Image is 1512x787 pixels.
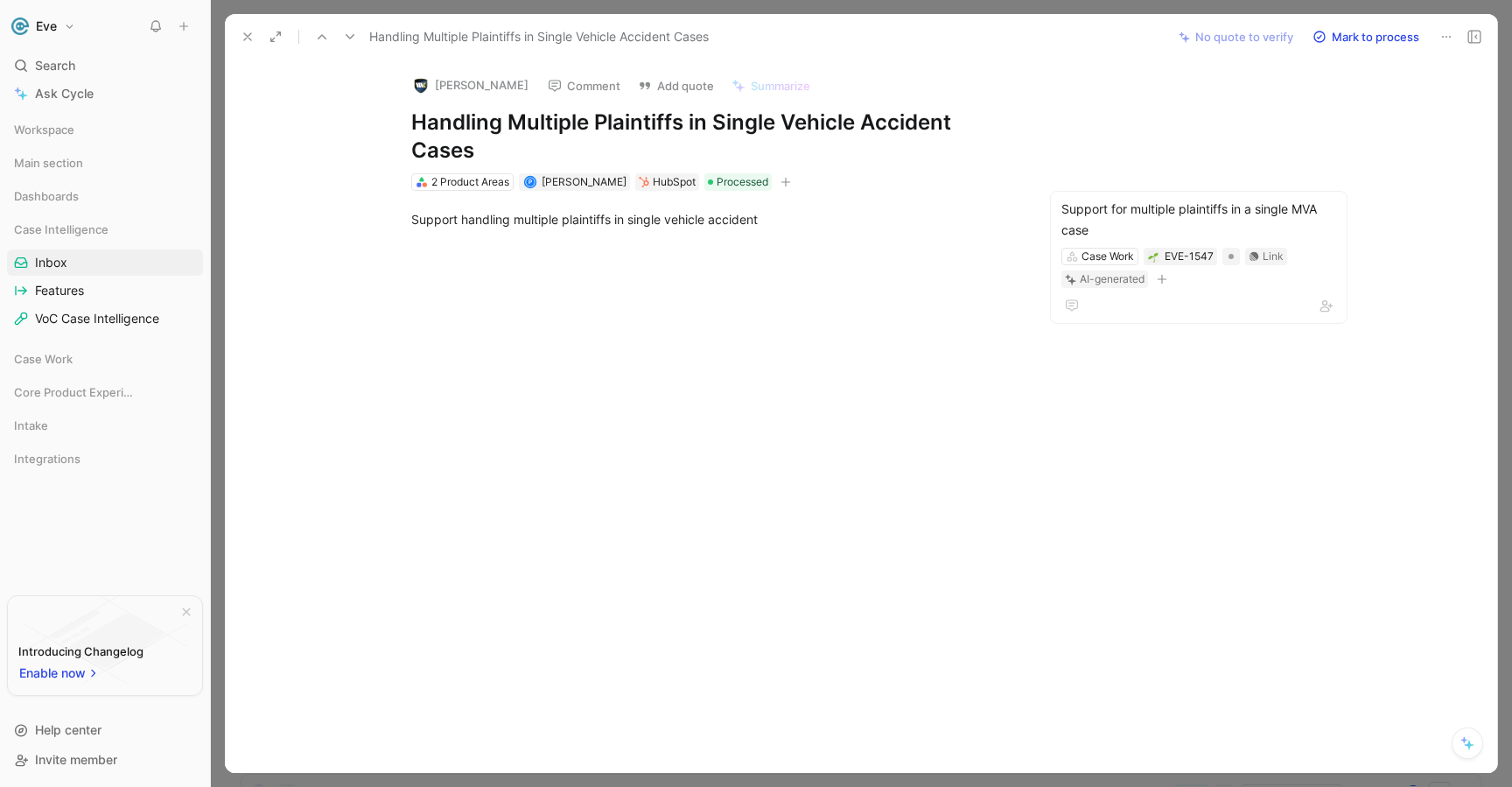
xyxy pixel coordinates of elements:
[431,173,509,191] div: 2 Product Areas
[7,183,203,209] div: Dashboards
[751,78,810,94] span: Summarize
[7,379,203,405] div: Core Product Experience
[1165,248,1214,265] div: EVE-1547
[7,183,203,214] div: Dashboards
[7,216,203,332] div: Case IntelligenceInboxFeaturesVoC Case Intelligence
[7,53,203,79] div: Search
[18,641,143,662] div: Introducing Changelog
[7,747,203,773] div: Invite member
[35,254,67,271] span: Inbox
[369,26,709,47] span: Handling Multiple Plaintiffs in Single Vehicle Accident Cases
[14,187,79,205] span: Dashboards
[7,278,203,304] a: Features
[1263,248,1284,265] div: Link
[35,752,117,767] span: Invite member
[542,175,626,188] span: [PERSON_NAME]
[653,173,696,191] div: HubSpot
[7,249,203,276] a: Inbox
[724,74,818,98] button: Summarize
[412,76,430,94] img: logo
[14,350,73,368] span: Case Work
[1081,248,1134,265] div: Case Work
[19,663,87,684] span: Enable now
[7,379,203,411] div: Core Product Experience
[11,18,29,35] img: Eve
[18,662,101,685] button: Enable now
[704,173,772,191] div: Processed
[1148,252,1158,263] img: 🌱
[35,310,159,327] span: VoC Case Intelligence
[1080,271,1144,288] div: AI-generated
[7,150,203,181] div: Main section
[717,173,768,191] span: Processed
[23,596,187,685] img: bg-BLZuj68n.svg
[411,109,1017,165] h1: Handling Multiple Plaintiffs in Single Vehicle Accident Cases
[1171,25,1301,49] button: No quote to verify
[404,72,536,98] button: logo[PERSON_NAME]
[7,446,203,477] div: Integrations
[1305,25,1427,49] button: Mark to process
[7,717,203,743] div: Help center
[7,346,203,372] div: Case Work
[7,306,203,332] a: VoC Case Intelligence
[35,83,94,104] span: Ask Cycle
[14,121,74,138] span: Workspace
[7,346,203,377] div: Case Work
[525,178,535,187] div: P
[7,412,203,439] div: Intake
[7,150,203,176] div: Main section
[7,14,80,39] button: EveEve
[36,18,57,34] h1: Eve
[14,417,48,434] span: Intake
[1061,199,1336,241] div: Support for multiple plaintiffs in a single MVA case
[35,282,84,299] span: Features
[14,154,83,172] span: Main section
[7,216,203,242] div: Case Intelligence
[7,116,203,143] div: Workspace
[630,74,722,98] button: Add quote
[14,383,134,401] span: Core Product Experience
[14,450,80,467] span: Integrations
[14,221,108,238] span: Case Intelligence
[7,446,203,472] div: Integrations
[35,722,101,737] span: Help center
[7,412,203,444] div: Intake
[540,74,628,98] button: Comment
[7,81,203,107] a: Ask Cycle
[1147,250,1159,263] button: 🌱
[411,212,758,227] span: Support handling multiple plaintiffs in single vehicle accident
[35,55,75,76] span: Search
